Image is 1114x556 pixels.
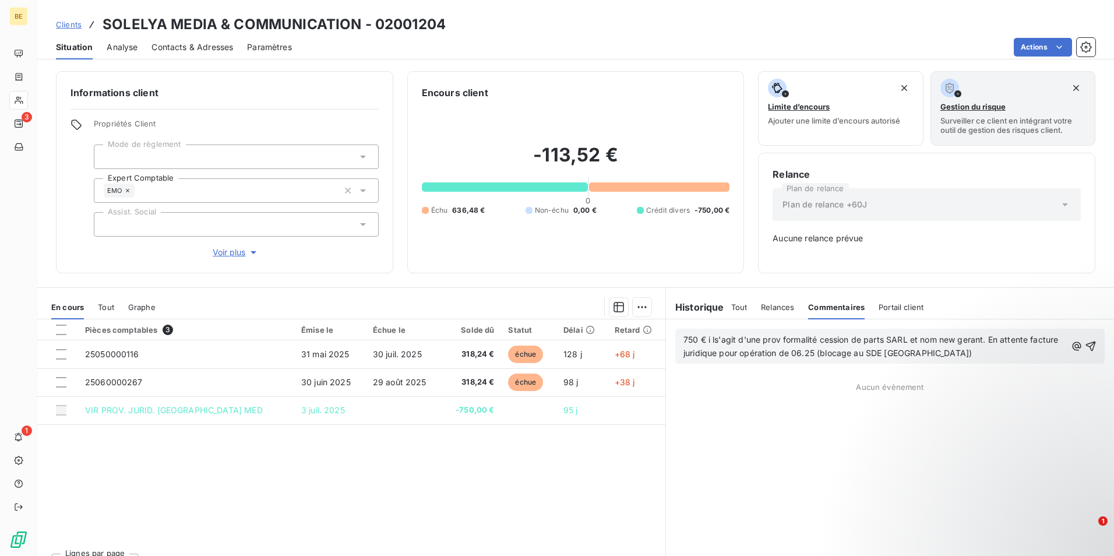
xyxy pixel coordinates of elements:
span: 95 j [563,405,578,415]
span: 1 [22,425,32,436]
div: Retard [615,325,658,335]
span: En cours [51,302,84,312]
span: Gestion du risque [940,102,1006,111]
input: Ajouter une valeur [135,185,144,196]
span: 318,24 € [449,376,494,388]
span: Non-échu [535,205,569,216]
span: 30 juin 2025 [301,377,351,387]
span: Situation [56,41,93,53]
h6: Informations client [70,86,379,100]
a: Clients [56,19,82,30]
div: Statut [508,325,549,335]
span: 1 [1098,516,1108,526]
span: Échu [431,205,448,216]
span: 318,24 € [449,349,494,360]
span: Limite d’encours [768,102,830,111]
div: Émise le [301,325,359,335]
span: VIR PROV. JURID. [GEOGRAPHIC_DATA] MED [85,405,263,415]
span: 3 [22,112,32,122]
span: 0 [586,196,590,205]
span: Aucun évènement [856,382,923,392]
span: Portail client [879,302,923,312]
div: BE [9,7,28,26]
span: échue [508,374,543,391]
iframe: Intercom notifications message [881,443,1114,525]
button: Actions [1014,38,1072,57]
span: Commentaires [808,302,865,312]
span: 29 août 2025 [373,377,426,387]
span: 0,00 € [573,205,597,216]
div: Échue le [373,325,435,335]
span: -750,00 € [449,404,494,416]
iframe: Intercom live chat [1074,516,1102,544]
h6: Relance [773,167,1081,181]
img: Logo LeanPay [9,530,28,549]
span: Clients [56,20,82,29]
div: Délai [563,325,601,335]
span: 25050000116 [85,349,139,359]
span: Tout [98,302,114,312]
span: 25060000267 [85,377,143,387]
span: 98 j [563,377,579,387]
h6: Historique [666,300,724,314]
input: Ajouter une valeur [104,152,113,162]
span: 636,48 € [452,205,485,216]
span: +68 j [615,349,635,359]
div: Solde dû [449,325,494,335]
span: Graphe [128,302,156,312]
span: Propriétés Client [94,119,379,135]
span: 31 mai 2025 [301,349,350,359]
span: 3 juil. 2025 [301,405,345,415]
h2: -113,52 € [422,143,730,178]
span: EMO [107,187,122,194]
div: Pièces comptables [85,325,287,335]
span: Crédit divers [646,205,690,216]
span: échue [508,346,543,363]
span: Paramètres [247,41,292,53]
span: Voir plus [213,247,259,258]
h3: SOLELYA MEDIA & COMMUNICATION - 02001204 [103,14,446,35]
h6: Encours client [422,86,488,100]
span: +38 j [615,377,635,387]
span: Tout [731,302,748,312]
span: Analyse [107,41,138,53]
span: Surveiller ce client en intégrant votre outil de gestion des risques client. [940,116,1085,135]
span: 750 € i ls'agit d'une prov formalité cession de parts SARL et nom new gerant. En attente facture ... [683,335,1061,358]
button: Voir plus [94,246,379,259]
span: 3 [163,325,173,335]
span: 30 juil. 2025 [373,349,422,359]
button: Limite d’encoursAjouter une limite d’encours autorisé [758,71,923,146]
span: -750,00 € [695,205,729,216]
span: Plan de relance +60J [782,199,867,210]
span: Contacts & Adresses [151,41,233,53]
span: Ajouter une limite d’encours autorisé [768,116,900,125]
button: Gestion du risqueSurveiller ce client en intégrant votre outil de gestion des risques client. [930,71,1095,146]
span: Aucune relance prévue [773,233,1081,244]
input: Ajouter une valeur [104,219,113,230]
span: Relances [761,302,794,312]
span: 128 j [563,349,582,359]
